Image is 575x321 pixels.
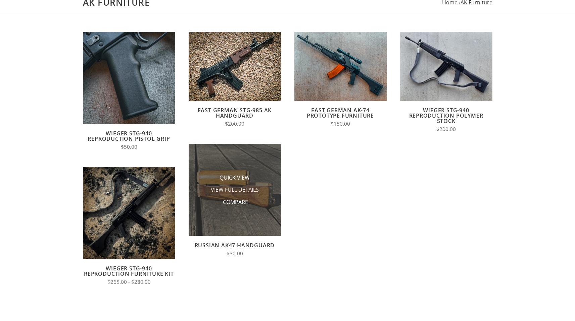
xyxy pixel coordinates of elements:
[189,144,281,236] img: Russian AK47 Handguard
[198,107,272,119] a: East German STG-985 AK Handguard
[83,32,175,124] img: Wieger STG-940 Reproduction Pistol Grip
[294,32,387,101] img: East German AK-74 Prototype Furniture
[107,278,151,285] span: $265.00 - $280.00
[121,143,137,150] span: $50.00
[88,130,170,142] a: Wieger STG-940 Reproduction Pistol Grip
[189,32,281,101] img: East German STG-985 AK Handguard
[409,107,483,125] a: Wieger STG-940 Reproduction Polymer Stock
[225,120,244,127] span: $200.00
[400,32,492,101] img: Wieger STG-940 Reproduction Polymer Stock
[331,120,350,127] span: $150.00
[195,242,275,249] a: Russian AK47 Handguard
[307,107,374,119] a: East German AK-74 Prototype Furniture
[220,174,250,182] span: Quick View
[227,250,243,257] span: $80.00
[223,198,248,207] span: Compare
[83,167,175,259] img: Wieger STG-940 Reproduction Furniture Kit
[84,265,174,277] a: Wieger STG-940 Reproduction Furniture Kit
[436,126,456,133] span: $200.00
[211,186,259,194] span: View Full Details
[211,186,259,193] a: View Full Details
